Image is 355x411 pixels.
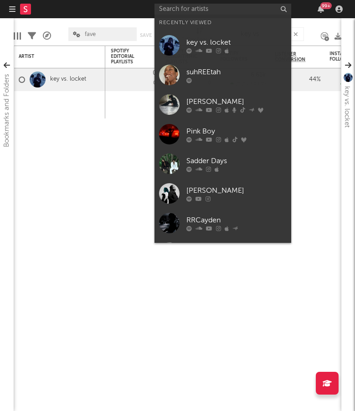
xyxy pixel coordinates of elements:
div: key vs. locket [341,86,352,128]
div: Filters [28,23,36,49]
div: Edit Columns [14,23,21,49]
div: suhREEtah [186,67,287,78]
a: Caleigh [154,238,291,267]
div: Pink Boy [186,126,287,137]
div: A&R Pipeline [43,23,51,49]
a: Sadder Days [154,149,291,179]
a: Pink Boy [154,119,291,149]
div: RRCayden [186,215,287,226]
div: Artist [19,54,87,59]
div: [PERSON_NAME] [186,97,287,108]
a: [PERSON_NAME] [154,90,291,119]
button: 99+ [318,5,324,13]
div: 0 [111,68,156,91]
a: key vs. locket [154,31,291,60]
div: [PERSON_NAME] [186,185,287,196]
div: 44 % [275,74,320,85]
div: Spotify Editorial Playlists [111,48,143,65]
a: [PERSON_NAME] [154,179,291,208]
a: key vs. locket [50,76,86,83]
a: suhREEtah [154,60,291,90]
input: Search for artists [154,4,291,15]
div: key vs. locket [186,37,287,48]
span: fave [85,31,96,37]
button: Save [140,33,152,38]
div: Sadder Days [186,156,287,167]
div: Recently Viewed [159,17,287,28]
span: Listener Conversion [275,51,307,62]
a: RRCayden [154,208,291,238]
div: 0 [153,70,156,76]
div: 99 + [320,2,332,9]
div: Bookmarks and Folders [1,74,12,147]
